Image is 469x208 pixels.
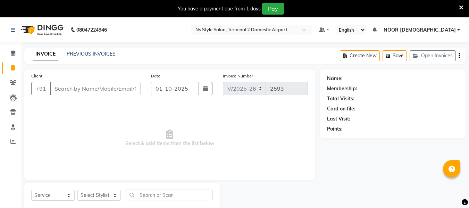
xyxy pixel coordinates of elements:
[327,125,343,133] div: Points:
[18,20,65,40] img: logo
[262,3,284,15] button: Pay
[33,48,58,60] a: INVOICE
[223,73,253,79] label: Invoice Number
[67,51,116,57] a: PREVIOUS INVOICES
[76,20,107,40] b: 08047224946
[440,180,462,201] iframe: chat widget
[126,190,213,200] input: Search or Scan
[383,50,407,61] button: Save
[151,73,160,79] label: Date
[327,115,350,123] div: Last Visit:
[50,82,141,95] input: Search by Name/Mobile/Email/Code
[31,73,42,79] label: Client
[340,50,380,61] button: Create New
[178,5,261,13] div: You have a payment due from 1 days
[327,85,357,92] div: Membership:
[31,103,308,173] span: Select & add items from the list below
[327,95,354,102] div: Total Visits:
[327,105,355,113] div: Card on file:
[384,26,456,34] span: NOOR [DEMOGRAPHIC_DATA]
[31,82,51,95] button: +91
[410,50,456,61] button: Open Invoices
[327,75,343,82] div: Name:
